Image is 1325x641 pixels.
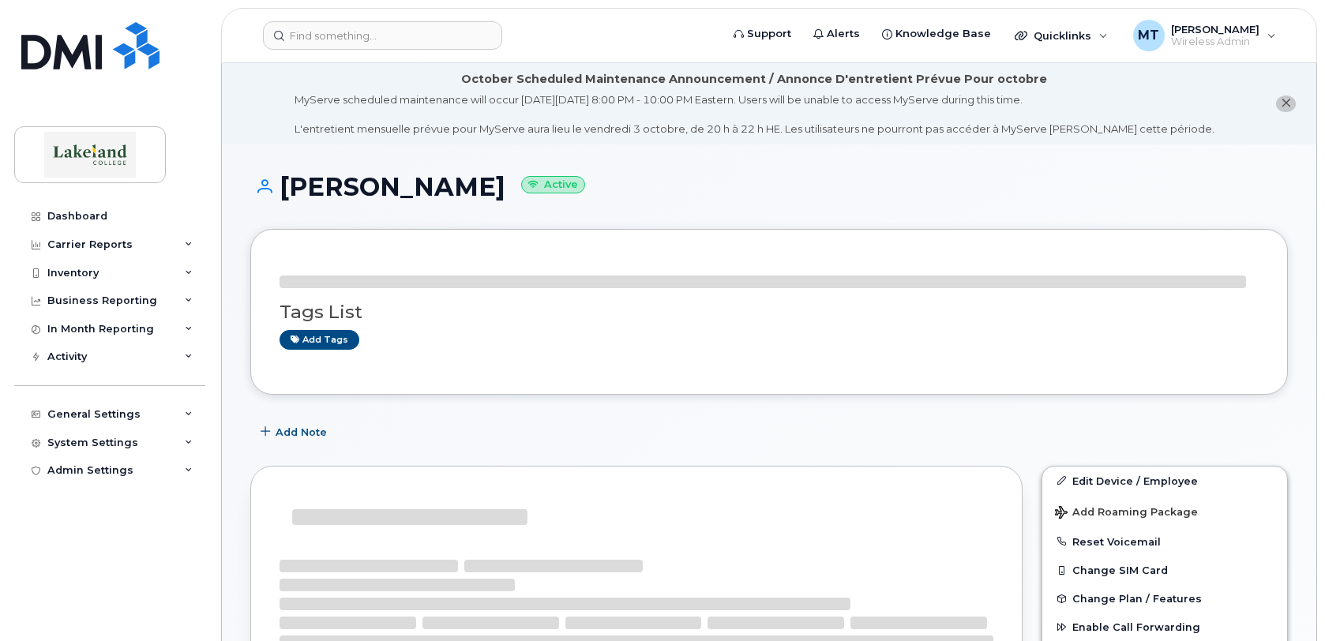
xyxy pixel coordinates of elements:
[295,92,1214,137] div: MyServe scheduled maintenance will occur [DATE][DATE] 8:00 PM - 10:00 PM Eastern. Users will be u...
[1055,506,1198,521] span: Add Roaming Package
[276,425,327,440] span: Add Note
[280,302,1259,322] h3: Tags List
[1042,556,1287,584] button: Change SIM Card
[1042,584,1287,613] button: Change Plan / Features
[1042,467,1287,495] a: Edit Device / Employee
[1042,613,1287,641] button: Enable Call Forwarding
[250,173,1288,201] h1: [PERSON_NAME]
[521,176,585,194] small: Active
[1042,495,1287,527] button: Add Roaming Package
[1072,621,1200,633] span: Enable Call Forwarding
[1042,527,1287,556] button: Reset Voicemail
[280,330,359,350] a: Add tags
[250,418,340,447] button: Add Note
[461,71,1047,88] div: October Scheduled Maintenance Announcement / Annonce D'entretient Prévue Pour octobre
[1276,96,1296,112] button: close notification
[1072,593,1202,605] span: Change Plan / Features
